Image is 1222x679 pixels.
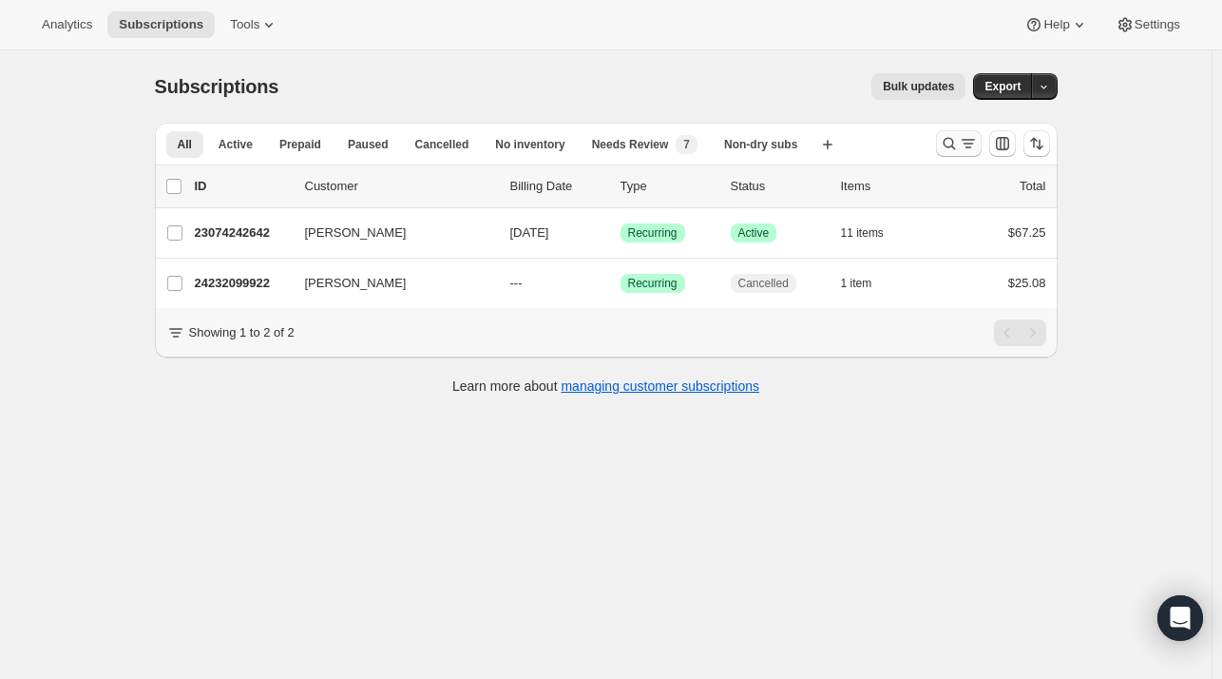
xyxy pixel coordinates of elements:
button: 11 items [841,220,905,246]
span: [PERSON_NAME] [305,274,407,293]
button: Export [973,73,1032,100]
span: Analytics [42,17,92,32]
a: managing customer subscriptions [561,378,759,394]
span: $67.25 [1008,225,1046,240]
span: 7 [683,137,690,152]
button: Help [1013,11,1099,38]
span: [DATE] [510,225,549,240]
p: Customer [305,177,495,196]
div: IDCustomerBilling DateTypeStatusItemsTotal [195,177,1046,196]
div: Type [621,177,716,196]
span: Active [219,137,253,152]
span: All [178,137,192,152]
span: Recurring [628,225,678,241]
button: Tools [219,11,290,38]
button: [PERSON_NAME] [294,268,484,299]
button: [PERSON_NAME] [294,218,484,248]
button: Create new view [812,131,843,158]
span: Active [738,225,770,241]
p: Learn more about [452,377,759,396]
button: Subscriptions [107,11,215,38]
button: Sort the results [1023,130,1050,157]
span: Export [984,79,1021,94]
span: Non-dry subs [724,137,797,152]
p: Status [731,177,826,196]
p: Total [1020,177,1045,196]
span: Cancelled [738,276,789,291]
button: Settings [1104,11,1192,38]
span: Subscriptions [119,17,203,32]
span: Paused [348,137,389,152]
span: Tools [230,17,259,32]
span: Help [1043,17,1069,32]
span: 1 item [841,276,872,291]
button: Customize table column order and visibility [989,130,1016,157]
p: Billing Date [510,177,605,196]
button: Search and filter results [936,130,982,157]
span: Prepaid [279,137,321,152]
span: 11 items [841,225,884,241]
div: 24232099922[PERSON_NAME]---SuccessRecurringCancelled1 item$25.08 [195,270,1046,297]
button: 1 item [841,270,893,297]
p: Showing 1 to 2 of 2 [189,323,295,342]
span: Needs Review [592,137,669,152]
div: Items [841,177,936,196]
p: 23074242642 [195,223,290,242]
div: Open Intercom Messenger [1157,595,1203,641]
p: ID [195,177,290,196]
span: Cancelled [415,137,469,152]
button: Analytics [30,11,104,38]
span: $25.08 [1008,276,1046,290]
span: No inventory [495,137,564,152]
span: --- [510,276,523,290]
span: [PERSON_NAME] [305,223,407,242]
span: Settings [1135,17,1180,32]
span: Recurring [628,276,678,291]
p: 24232099922 [195,274,290,293]
nav: Pagination [994,320,1046,346]
div: 23074242642[PERSON_NAME][DATE]SuccessRecurringSuccessActive11 items$67.25 [195,220,1046,246]
span: Bulk updates [883,79,954,94]
button: Bulk updates [871,73,965,100]
span: Subscriptions [155,76,279,97]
